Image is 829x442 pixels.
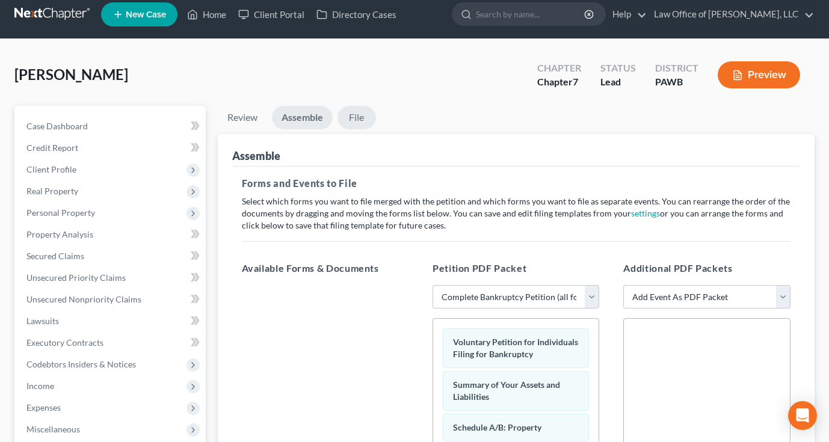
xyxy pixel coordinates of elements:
input: Search by name... [476,3,586,25]
span: [PERSON_NAME] [14,66,128,83]
span: Lawsuits [26,316,59,326]
span: Case Dashboard [26,121,88,131]
span: Petition PDF Packet [433,262,526,274]
span: Miscellaneous [26,424,80,434]
a: Secured Claims [17,245,206,267]
div: PAWB [655,75,698,89]
div: Chapter [537,75,581,89]
a: Assemble [272,106,333,129]
a: settings [631,208,660,218]
span: Credit Report [26,143,78,153]
a: Law Office of [PERSON_NAME], LLC [648,4,814,25]
a: Property Analysis [17,224,206,245]
a: Executory Contracts [17,332,206,354]
span: Real Property [26,186,78,196]
div: District [655,61,698,75]
a: File [337,106,376,129]
span: Executory Contracts [26,337,103,348]
h5: Forms and Events to File [242,176,791,191]
a: Help [606,4,647,25]
span: Income [26,381,54,391]
div: Status [600,61,636,75]
button: Preview [718,61,800,88]
a: Unsecured Nonpriority Claims [17,289,206,310]
span: Unsecured Nonpriority Claims [26,294,141,304]
a: Review [218,106,267,129]
span: Codebtors Insiders & Notices [26,359,136,369]
span: Voluntary Petition for Individuals Filing for Bankruptcy [453,337,578,359]
a: Case Dashboard [17,115,206,137]
span: Unsecured Priority Claims [26,272,126,283]
h5: Available Forms & Documents [242,261,408,275]
a: Home [181,4,232,25]
span: Summary of Your Assets and Liabilities [453,379,560,402]
span: Expenses [26,402,61,413]
span: Personal Property [26,207,95,218]
h5: Additional PDF Packets [623,261,790,275]
span: New Case [126,10,166,19]
div: Lead [600,75,636,89]
a: Credit Report [17,137,206,159]
div: Open Intercom Messenger [788,401,817,430]
span: Secured Claims [26,251,84,261]
span: Client Profile [26,164,76,174]
p: Select which forms you want to file merged with the petition and which forms you want to file as ... [242,195,791,232]
div: Assemble [232,149,280,163]
a: Lawsuits [17,310,206,332]
a: Unsecured Priority Claims [17,267,206,289]
a: Directory Cases [310,4,402,25]
span: Property Analysis [26,229,93,239]
span: 7 [573,76,578,87]
div: Chapter [537,61,581,75]
a: Client Portal [232,4,310,25]
span: Schedule A/B: Property [453,422,541,432]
